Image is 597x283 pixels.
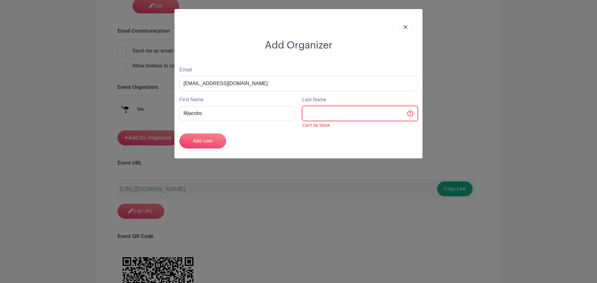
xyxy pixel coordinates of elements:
h2: Add Organizer [179,39,418,51]
input: Add user [179,134,226,148]
img: close_button-5f87c8562297e5c2d7936805f587ecaba9071eb48480494691a3f1689db116b3.svg [404,25,407,29]
label: Last Name [302,96,326,103]
label: First Name [179,96,204,103]
div: Can't be blank [302,122,418,129]
label: Email [179,66,192,74]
